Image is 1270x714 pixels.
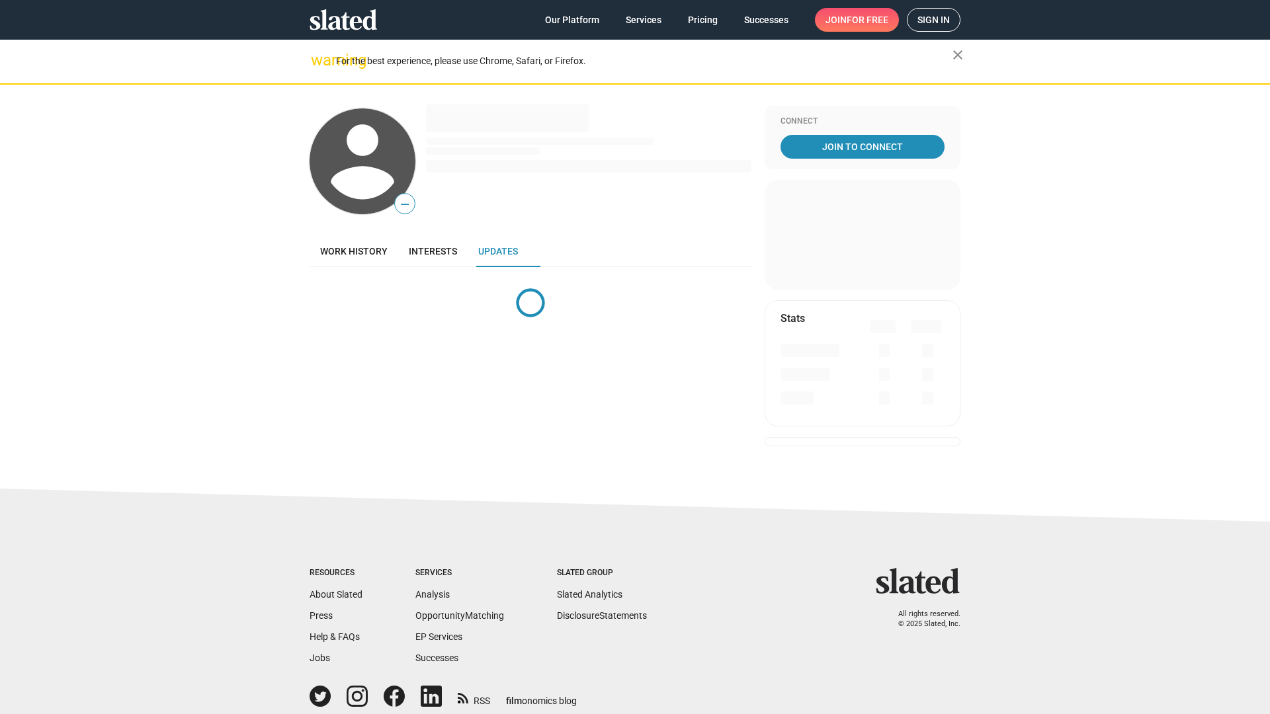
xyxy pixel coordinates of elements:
span: Interests [409,246,457,257]
span: Join [825,8,888,32]
span: Services [626,8,661,32]
a: filmonomics blog [506,684,577,707]
a: EP Services [415,631,462,642]
a: Successes [415,653,458,663]
a: Help & FAQs [310,631,360,642]
a: Our Platform [534,8,610,32]
a: Work history [310,235,398,267]
mat-icon: close [950,47,966,63]
span: Our Platform [545,8,599,32]
span: film [506,695,522,706]
a: Slated Analytics [557,589,622,600]
div: Slated Group [557,568,647,578]
a: Services [615,8,672,32]
div: Connect [781,116,945,127]
span: Pricing [688,8,718,32]
a: Interests [398,235,468,267]
a: Press [310,610,333,621]
div: Resources [310,568,362,578]
a: OpportunityMatching [415,610,504,621]
span: Sign in [917,9,950,31]
a: Updates [468,235,529,267]
span: Successes [744,8,788,32]
a: Joinfor free [815,8,899,32]
mat-card-title: Stats [781,311,805,325]
span: Join To Connect [783,135,942,159]
a: Sign in [907,8,960,32]
a: Successes [734,8,799,32]
div: For the best experience, please use Chrome, Safari, or Firefox. [336,52,952,70]
a: RSS [458,687,490,707]
span: — [395,196,415,213]
p: All rights reserved. © 2025 Slated, Inc. [884,610,960,629]
mat-icon: warning [311,52,327,68]
a: DisclosureStatements [557,610,647,621]
span: Work history [320,246,388,257]
div: Services [415,568,504,578]
a: About Slated [310,589,362,600]
a: Join To Connect [781,135,945,159]
span: Updates [478,246,518,257]
a: Analysis [415,589,450,600]
span: for free [847,8,888,32]
a: Jobs [310,653,330,663]
a: Pricing [677,8,728,32]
